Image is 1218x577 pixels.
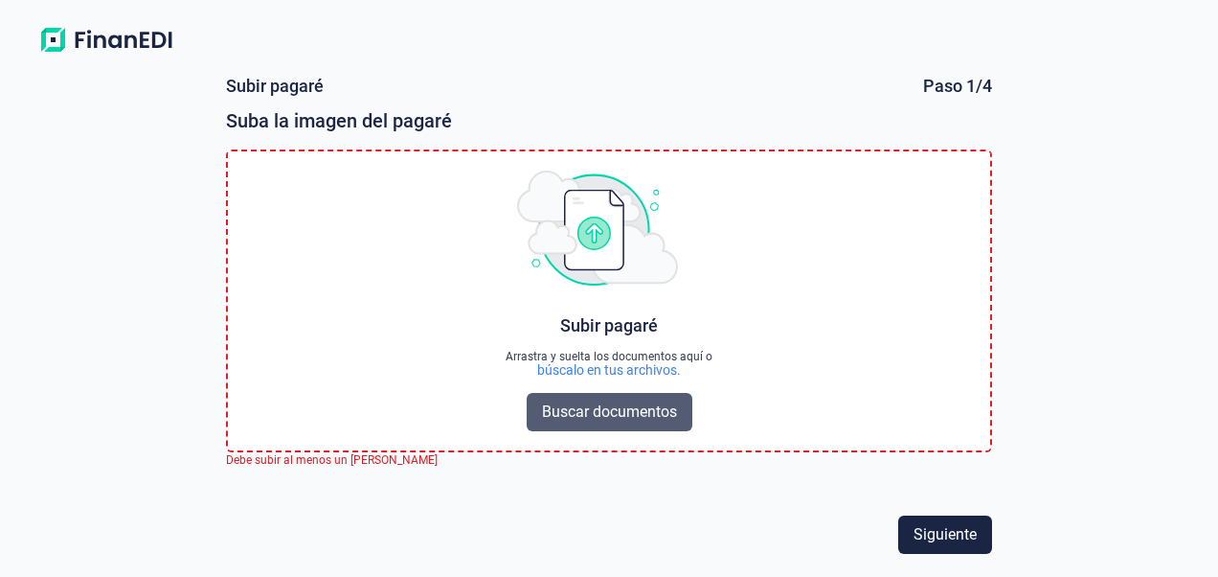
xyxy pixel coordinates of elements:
[226,107,992,134] div: Suba la imagen del pagaré
[506,351,712,362] div: Arrastra y suelta los documentos aquí o
[527,393,692,431] button: Buscar documentos
[560,316,658,335] div: Subir pagaré
[923,77,992,96] div: Paso 1/4
[542,401,677,424] span: Buscar documentos
[913,523,977,546] span: Siguiente
[506,362,712,378] div: búscalo en tus archivos.
[517,171,678,286] img: upload img
[31,23,182,58] img: Logo de aplicación
[898,516,992,554] button: Siguiente
[537,362,681,378] div: búscalo en tus archivos.
[226,452,992,468] div: Debe subir al menos un [PERSON_NAME]
[226,77,324,96] div: Subir pagaré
